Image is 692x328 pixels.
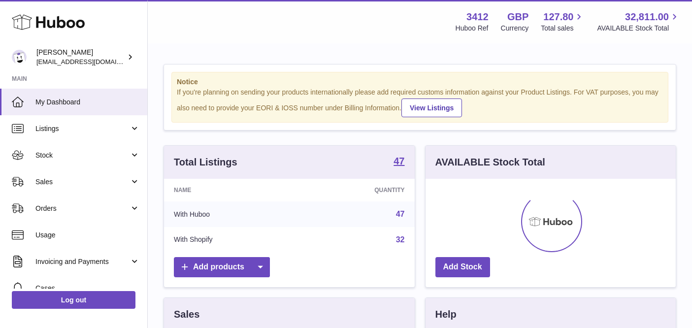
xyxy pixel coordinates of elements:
[625,10,669,24] span: 32,811.00
[177,77,663,87] strong: Notice
[12,291,135,309] a: Log out
[35,177,130,187] span: Sales
[35,284,140,293] span: Cases
[164,179,299,201] th: Name
[35,257,130,266] span: Invoicing and Payments
[435,257,490,277] a: Add Stock
[543,10,573,24] span: 127.80
[35,204,130,213] span: Orders
[394,156,404,168] a: 47
[396,235,405,244] a: 32
[36,48,125,66] div: [PERSON_NAME]
[164,227,299,253] td: With Shopify
[299,179,414,201] th: Quantity
[35,98,140,107] span: My Dashboard
[35,124,130,133] span: Listings
[541,24,585,33] span: Total sales
[164,201,299,227] td: With Huboo
[597,10,680,33] a: 32,811.00 AVAILABLE Stock Total
[36,58,145,66] span: [EMAIL_ADDRESS][DOMAIN_NAME]
[12,50,27,65] img: info@beeble.buzz
[177,88,663,117] div: If you're planning on sending your products internationally please add required customs informati...
[35,151,130,160] span: Stock
[174,308,199,321] h3: Sales
[456,24,489,33] div: Huboo Ref
[35,230,140,240] span: Usage
[541,10,585,33] a: 127.80 Total sales
[466,10,489,24] strong: 3412
[501,24,529,33] div: Currency
[597,24,680,33] span: AVAILABLE Stock Total
[394,156,404,166] strong: 47
[174,257,270,277] a: Add products
[507,10,528,24] strong: GBP
[396,210,405,218] a: 47
[174,156,237,169] h3: Total Listings
[435,308,457,321] h3: Help
[401,98,462,117] a: View Listings
[435,156,545,169] h3: AVAILABLE Stock Total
